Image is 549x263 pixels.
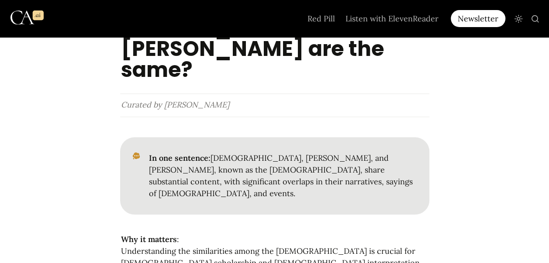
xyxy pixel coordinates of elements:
img: Logo [10,3,44,33]
p: [DEMOGRAPHIC_DATA], [PERSON_NAME], and [PERSON_NAME], known as the [DEMOGRAPHIC_DATA], share subs... [148,151,415,201]
span: Curated by [PERSON_NAME] [121,100,229,110]
strong: In one sentence: [149,153,211,163]
img: icon [131,152,142,160]
a: Newsletter [451,10,509,27]
strong: Why it matters [121,234,177,244]
div: Newsletter [451,10,505,27]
